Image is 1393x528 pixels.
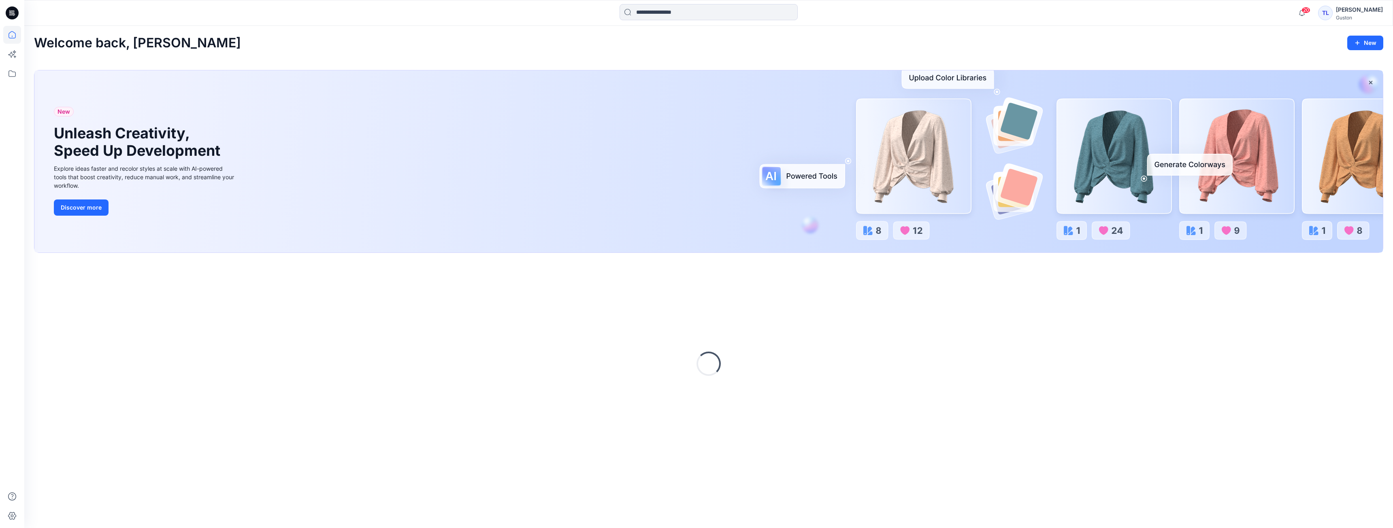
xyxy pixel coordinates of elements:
span: New [58,107,70,117]
a: Discover more [54,199,236,216]
button: Discover more [54,199,109,216]
h1: Unleash Creativity, Speed Up Development [54,125,224,159]
button: New [1347,36,1383,50]
div: TL [1318,6,1333,20]
h2: Welcome back, [PERSON_NAME] [34,36,241,51]
div: Explore ideas faster and recolor styles at scale with AI-powered tools that boost creativity, red... [54,164,236,190]
div: [PERSON_NAME] [1336,5,1383,15]
div: Guston [1336,15,1383,21]
span: 20 [1301,7,1310,13]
